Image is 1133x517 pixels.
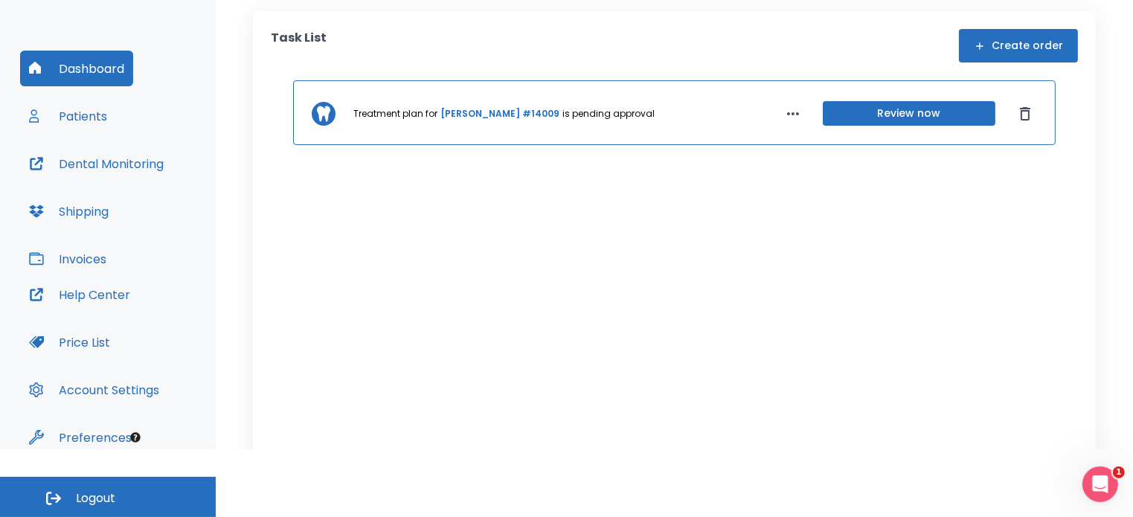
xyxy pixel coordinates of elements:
[823,101,995,126] button: Review now
[1113,466,1125,478] span: 1
[1013,102,1037,126] button: Dismiss
[959,29,1078,62] button: Create order
[20,146,173,182] button: Dental Monitoring
[20,51,133,86] button: Dashboard
[76,490,115,507] span: Logout
[1082,466,1118,502] iframe: Intercom live chat
[562,107,655,121] p: is pending approval
[353,107,437,121] p: Treatment plan for
[129,431,142,444] div: Tooltip anchor
[20,277,139,312] button: Help Center
[20,98,116,134] button: Patients
[271,29,327,62] p: Task List
[20,193,118,229] button: Shipping
[20,241,115,277] button: Invoices
[20,372,168,408] button: Account Settings
[20,324,119,360] button: Price List
[20,420,141,455] button: Preferences
[440,107,559,121] a: [PERSON_NAME] #14009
